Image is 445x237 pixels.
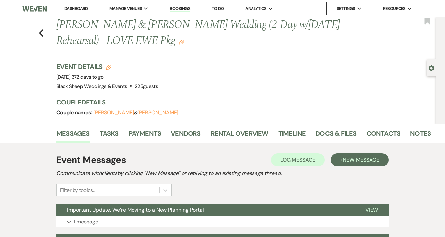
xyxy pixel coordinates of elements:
[280,156,315,163] span: Log Message
[245,5,266,12] span: Analytics
[109,5,142,12] span: Manage Venues
[56,109,93,116] span: Couple names:
[171,128,200,143] a: Vendors
[129,128,161,143] a: Payments
[56,204,355,216] button: Important Update: We’re Moving to a New Planning Portal
[72,74,104,80] span: 372 days to go
[60,186,95,194] div: Filter by topics...
[56,216,389,227] button: 1 message
[135,83,158,90] span: 225 guests
[315,128,356,143] a: Docs & Files
[70,74,103,80] span: |
[64,6,88,11] a: Dashboard
[56,169,389,177] h2: Communicate with clients by clicking "New Message" or replying to an existing message thread.
[429,65,434,71] button: Open lead details
[355,204,389,216] button: View
[211,128,268,143] a: Rental Overview
[271,153,325,166] button: Log Message
[56,98,426,107] h3: Couple Details
[56,128,90,143] a: Messages
[170,6,190,12] a: Bookings
[212,6,224,11] a: To Do
[383,5,406,12] span: Resources
[56,74,104,80] span: [DATE]
[278,128,306,143] a: Timeline
[74,218,98,226] p: 1 message
[56,62,158,71] h3: Event Details
[179,39,184,45] button: Edit
[100,128,119,143] a: Tasks
[331,153,389,166] button: +New Message
[337,5,355,12] span: Settings
[56,83,127,90] span: Black Sheep Weddings & Events
[22,2,47,15] img: Weven Logo
[67,206,204,213] span: Important Update: We’re Moving to a New Planning Portal
[93,109,178,116] span: &
[343,156,379,163] span: New Message
[56,17,352,48] h1: [PERSON_NAME] & [PERSON_NAME] Wedding (2-Day w/[DATE] Rehearsal) - LOVE EWE Pkg
[93,110,134,115] button: [PERSON_NAME]
[137,110,178,115] button: [PERSON_NAME]
[367,128,400,143] a: Contacts
[365,206,378,213] span: View
[410,128,431,143] a: Notes
[56,153,126,167] h1: Event Messages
